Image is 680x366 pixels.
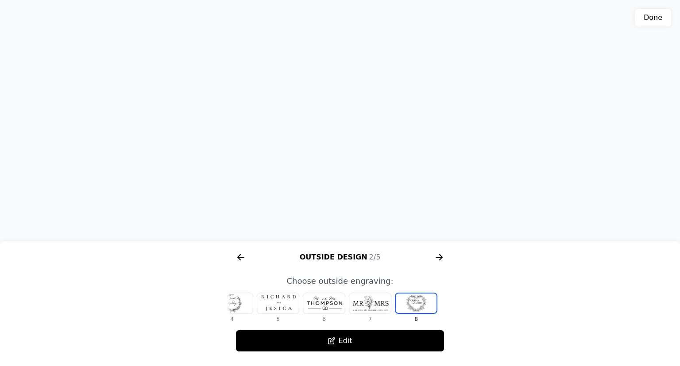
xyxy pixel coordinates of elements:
div: 8 [395,316,437,323]
span: 2/5 [369,253,381,261]
button: Edit [236,330,444,352]
div: 5 [257,316,299,323]
div: 7 [349,316,391,323]
svg: arrow right short [234,250,248,264]
button: Done [635,9,671,27]
div: Outside Design [227,250,453,264]
span: Choose outside engraving: [286,276,393,286]
svg: arrow right short [432,250,446,264]
div: 4 [211,316,253,323]
div: 6 [303,316,345,323]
